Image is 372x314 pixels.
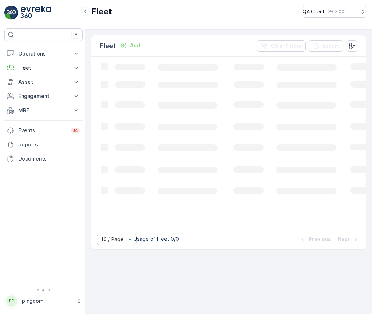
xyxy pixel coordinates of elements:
[18,93,68,100] p: Engagement
[4,47,83,61] button: Operations
[309,236,331,243] p: Previous
[298,235,332,244] button: Previous
[6,295,17,307] div: PP
[4,89,83,103] button: Engagement
[338,236,350,243] p: Next
[18,64,68,71] p: Fleet
[18,127,67,134] p: Events
[91,6,112,17] p: Fleet
[117,41,143,50] button: Add
[18,155,80,162] p: Documents
[4,288,83,292] span: v 1.49.3
[271,42,301,50] p: Clear Filters
[4,6,18,20] img: logo
[4,75,83,89] button: Asset
[323,42,339,50] p: Export
[134,235,179,243] p: Usage of Fleet : 0/0
[4,123,83,138] a: Events34
[72,128,78,133] p: 34
[337,235,360,244] button: Next
[4,152,83,166] a: Documents
[21,6,51,20] img: logo_light-DOdMpM7g.png
[328,9,346,14] p: ( +03:00 )
[4,293,83,308] button: PPpingdom
[71,32,78,37] p: ⌘B
[303,6,366,18] button: QA Client(+03:00)
[4,61,83,75] button: Fleet
[130,42,140,49] p: Add
[4,103,83,117] button: MRF
[18,78,68,86] p: Asset
[309,40,343,52] button: Export
[100,41,116,51] p: Fleet
[18,141,80,148] p: Reports
[22,297,73,304] p: pingdom
[303,8,325,15] p: QA Client
[18,50,68,57] p: Operations
[4,138,83,152] a: Reports
[257,40,306,52] button: Clear Filters
[18,107,68,114] p: MRF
